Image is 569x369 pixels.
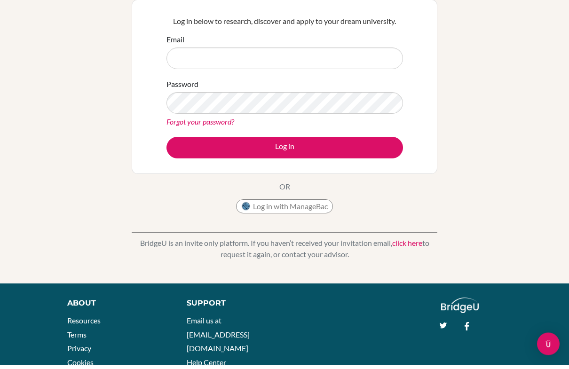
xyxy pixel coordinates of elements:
[187,302,276,314] div: Support
[166,141,403,163] button: Log in
[67,321,101,330] a: Resources
[187,321,250,357] a: Email us at [EMAIL_ADDRESS][DOMAIN_NAME]
[67,348,91,357] a: Privacy
[392,243,422,252] a: click here
[67,302,165,314] div: About
[236,204,333,218] button: Log in with ManageBac
[166,122,234,131] a: Forgot your password?
[166,83,198,94] label: Password
[441,302,479,318] img: logo_white@2x-f4f0deed5e89b7ecb1c2cc34c3e3d731f90f0f143d5ea2071677605dd97b5244.png
[132,242,437,265] p: BridgeU is an invite only platform. If you haven’t received your invitation email, to request it ...
[166,39,184,50] label: Email
[537,337,560,360] div: Open Intercom Messenger
[166,20,403,31] p: Log in below to research, discover and apply to your dream university.
[67,335,87,344] a: Terms
[279,186,290,197] p: OR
